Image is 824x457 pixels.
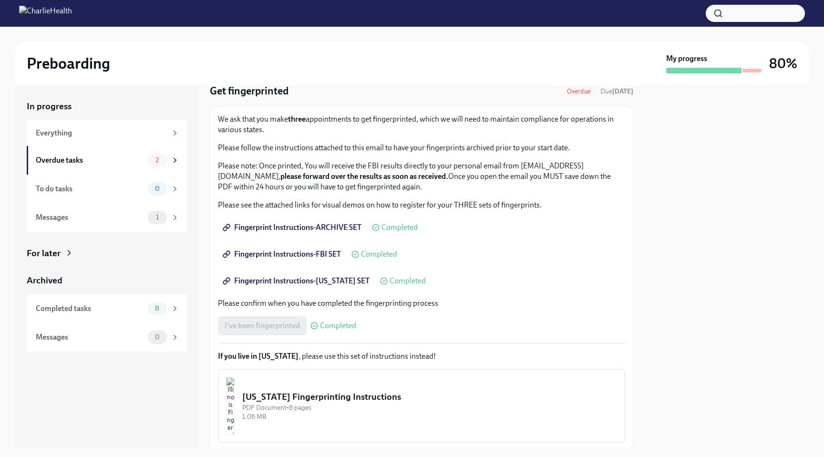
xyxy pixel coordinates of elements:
[225,223,361,232] span: Fingerprint Instructions-ARCHIVE SET
[381,224,418,231] span: Completed
[361,250,397,258] span: Completed
[27,54,110,73] h2: Preboarding
[27,274,187,287] a: Archived
[561,88,597,95] span: Overdue
[666,53,707,64] strong: My progress
[226,377,235,435] img: Illinois Fingerprinting Instructions
[27,120,187,146] a: Everything
[36,303,144,314] div: Completed tasks
[36,212,144,223] div: Messages
[218,352,299,361] strong: If you live in [US_STATE]
[218,114,625,135] p: We ask that you make appointments to get fingerprinted, which we will need to maintain compliance...
[600,87,633,95] span: Due
[210,84,288,98] h4: Get fingerprinted
[27,146,187,175] a: Overdue tasks2
[218,245,348,264] a: Fingerprint Instructions-FBI SET
[149,305,165,312] span: 8
[36,184,144,194] div: To do tasks
[27,323,187,352] a: Messages0
[27,247,61,260] div: For later
[242,403,617,412] div: PDF Document • 8 pages
[149,333,165,341] span: 0
[390,277,426,285] span: Completed
[27,247,187,260] a: For later
[27,175,187,203] a: To do tasks0
[36,128,167,138] div: Everything
[36,155,144,166] div: Overdue tasks
[612,87,633,95] strong: [DATE]
[27,203,187,232] a: Messages1
[218,298,625,309] p: Please confirm when you have completed the fingerprinting process
[225,276,370,286] span: Fingerprint Instructions-[US_STATE] SET
[27,100,187,113] a: In progress
[149,185,165,192] span: 0
[218,369,625,443] button: [US_STATE] Fingerprinting InstructionsPDF Document•8 pages1.06 MB
[150,214,165,221] span: 1
[320,322,356,330] span: Completed
[600,87,633,96] span: August 22nd, 2025 08:00
[242,412,617,421] div: 1.06 MB
[218,161,625,192] p: Please note: Once printed, You will receive the FBI results directly to your personal email from ...
[36,332,144,343] div: Messages
[769,55,797,72] h3: 80%
[19,6,72,21] img: CharlieHealth
[150,156,165,164] span: 2
[225,249,341,259] span: Fingerprint Instructions-FBI SET
[218,351,625,362] p: , please use this set of instructions instead!
[27,294,187,323] a: Completed tasks8
[280,172,448,181] strong: please forward over the results as soon as received.
[218,200,625,210] p: Please see the attached links for visual demos on how to register for your THREE sets of fingerpr...
[218,271,376,291] a: Fingerprint Instructions-[US_STATE] SET
[242,391,617,403] div: [US_STATE] Fingerprinting Instructions
[288,114,306,124] strong: three
[218,218,368,237] a: Fingerprint Instructions-ARCHIVE SET
[218,143,625,153] p: Please follow the instructions attached to this email to have your fingerprints archived prior to...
